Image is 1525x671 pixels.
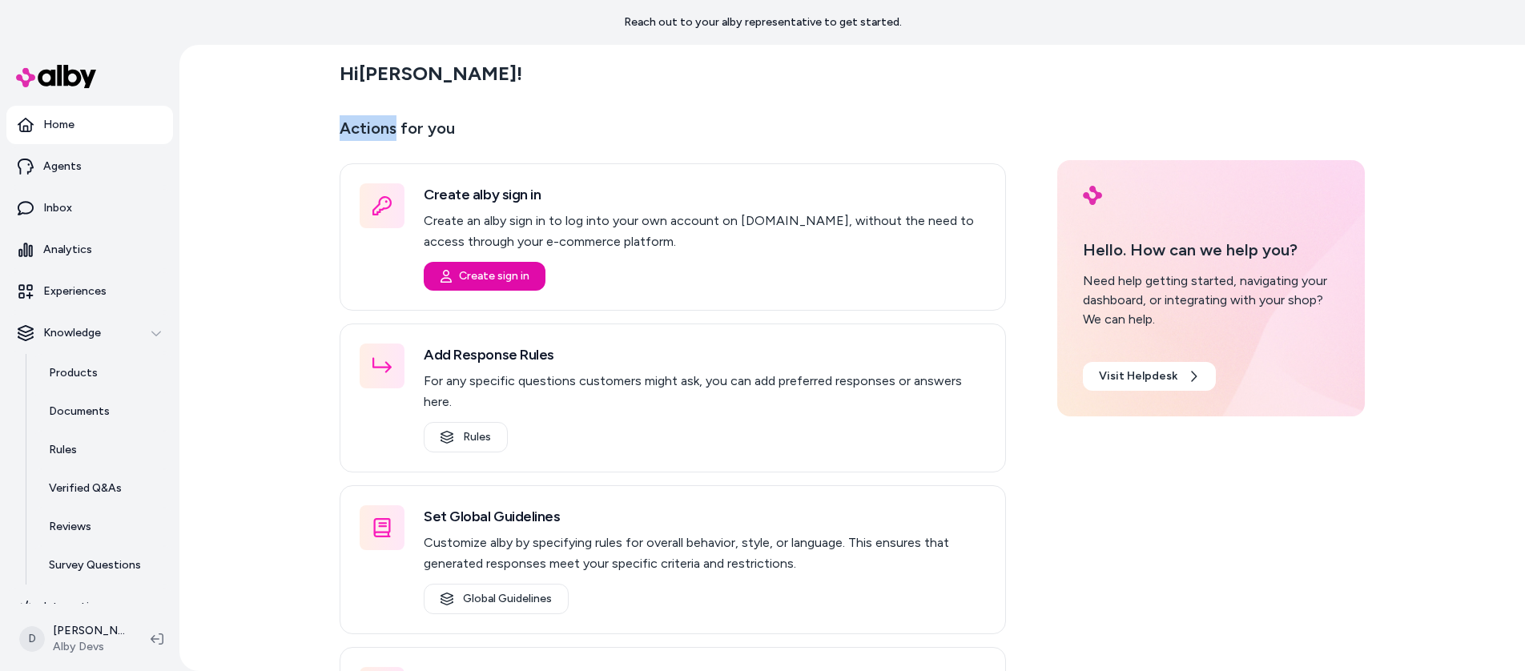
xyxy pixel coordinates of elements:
[49,480,122,496] p: Verified Q&As
[6,314,173,352] button: Knowledge
[1083,271,1339,329] div: Need help getting started, navigating your dashboard, or integrating with your shop? We can help.
[424,183,986,206] h3: Create alby sign in
[6,272,173,311] a: Experiences
[33,469,173,508] a: Verified Q&As
[43,599,108,615] p: Integrations
[49,404,110,420] p: Documents
[6,231,173,269] a: Analytics
[424,262,545,291] button: Create sign in
[33,546,173,585] a: Survey Questions
[424,584,569,614] a: Global Guidelines
[19,626,45,652] span: D
[43,283,107,299] p: Experiences
[53,623,125,639] p: [PERSON_NAME]
[10,613,138,665] button: D[PERSON_NAME]Alby Devs
[6,189,173,227] a: Inbox
[6,106,173,144] a: Home
[43,242,92,258] p: Analytics
[49,519,91,535] p: Reviews
[424,371,986,412] p: For any specific questions customers might ask, you can add preferred responses or answers here.
[43,325,101,341] p: Knowledge
[424,505,986,528] h3: Set Global Guidelines
[49,557,141,573] p: Survey Questions
[624,14,902,30] p: Reach out to your alby representative to get started.
[43,117,74,133] p: Home
[1083,186,1102,205] img: alby Logo
[6,147,173,186] a: Agents
[49,442,77,458] p: Rules
[1083,362,1216,391] a: Visit Helpdesk
[43,159,82,175] p: Agents
[340,115,1006,154] p: Actions for you
[53,639,125,655] span: Alby Devs
[1083,238,1339,262] p: Hello. How can we help you?
[424,422,508,452] a: Rules
[16,65,96,88] img: alby Logo
[424,532,986,574] p: Customize alby by specifying rules for overall behavior, style, or language. This ensures that ge...
[43,200,72,216] p: Inbox
[424,344,986,366] h3: Add Response Rules
[6,588,173,626] a: Integrations
[424,211,986,252] p: Create an alby sign in to log into your own account on [DOMAIN_NAME], without the need to access ...
[340,62,522,86] h2: Hi [PERSON_NAME] !
[33,508,173,546] a: Reviews
[33,392,173,431] a: Documents
[33,431,173,469] a: Rules
[33,354,173,392] a: Products
[49,365,98,381] p: Products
